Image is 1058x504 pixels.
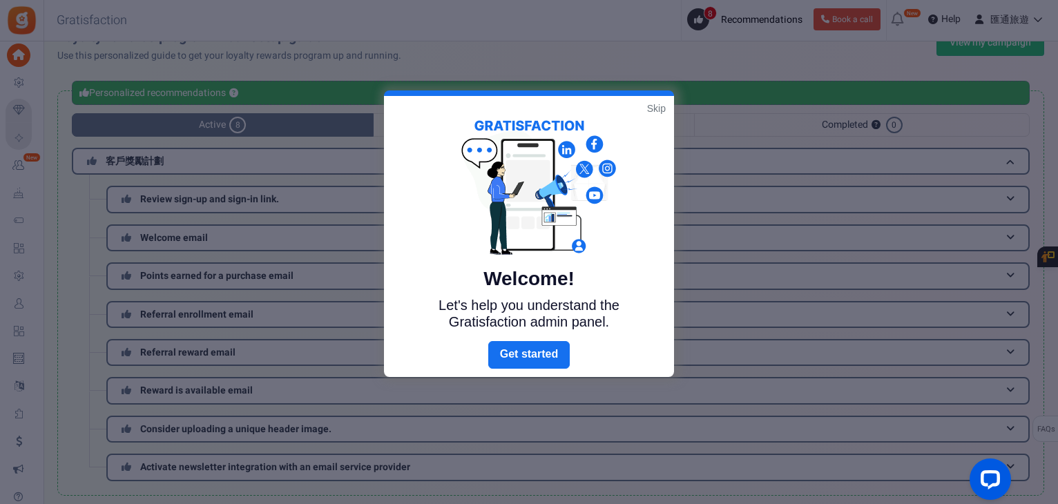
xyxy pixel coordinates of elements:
p: Let's help you understand the Gratisfaction admin panel. [415,297,643,330]
a: Next [488,341,570,369]
a: Skip [647,101,666,115]
h5: Welcome! [415,268,643,290]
